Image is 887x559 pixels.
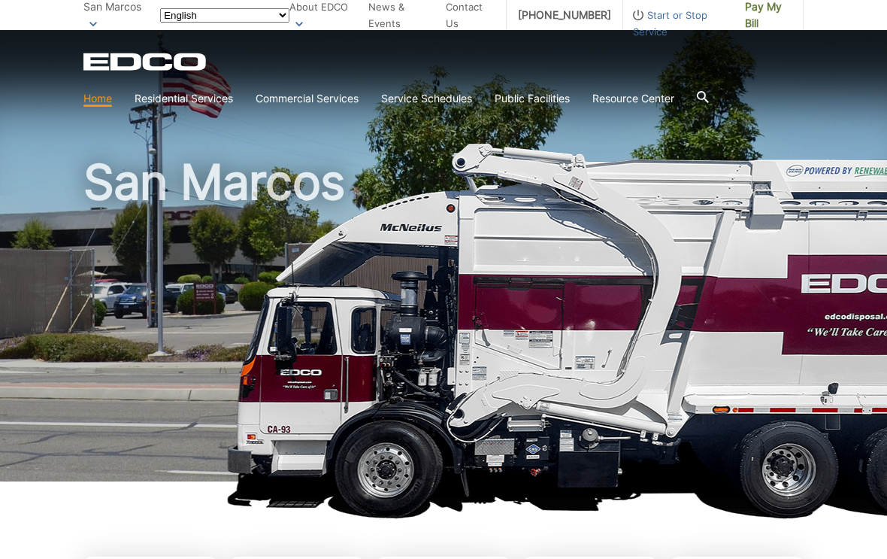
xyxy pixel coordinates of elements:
[592,90,674,107] a: Resource Center
[256,90,359,107] a: Commercial Services
[83,53,208,71] a: EDCD logo. Return to the homepage.
[83,158,804,488] h1: San Marcos
[135,90,233,107] a: Residential Services
[381,90,472,107] a: Service Schedules
[495,90,570,107] a: Public Facilities
[83,90,112,107] a: Home
[160,8,289,23] select: Select a language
